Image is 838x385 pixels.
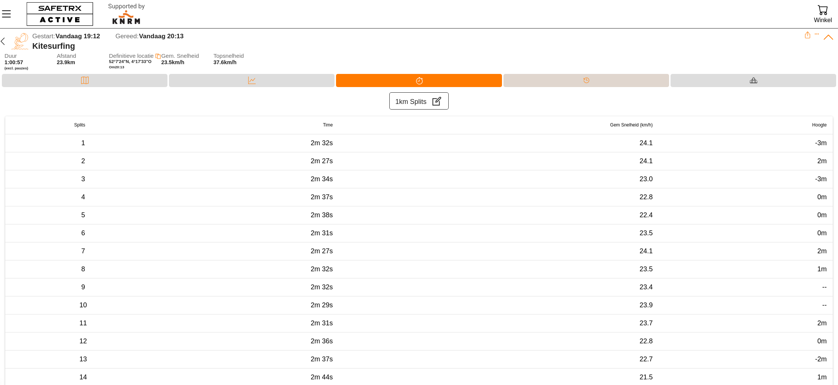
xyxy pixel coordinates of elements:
span: 2m 38s [310,211,333,219]
img: Equipment_Black.svg [750,77,757,84]
th: Hoogte [659,116,833,134]
span: 10 [79,301,87,309]
td: -- [659,296,833,314]
span: 22.4 [639,211,653,219]
span: 13 [79,355,87,363]
div: Materiaal [671,74,836,87]
td: 2m [659,314,833,332]
span: 5 [81,211,85,219]
span: Afstand [57,53,105,59]
span: Gestart: [32,33,55,40]
span: Gem. Snelheid [161,53,209,59]
td: 2m [659,242,833,260]
span: 22.7 [639,355,653,363]
span: 2m 27s [310,247,333,255]
span: 1km Splits [395,96,427,108]
td: 0m [659,332,833,350]
span: 23.5 [639,229,653,237]
span: Topsnelheid [214,53,262,59]
span: 2m 32s [310,265,333,273]
span: 7 [81,247,85,255]
button: 1km Splits [389,92,449,110]
span: 2 [81,157,85,165]
span: 2m 36s [310,337,333,345]
span: 6 [81,229,85,237]
span: 3 [81,175,85,183]
div: Kaart [2,74,167,87]
th: Time [161,116,339,134]
td: 2m [659,152,833,170]
span: 23.0 [639,175,653,183]
span: 2m 32s [310,283,333,291]
span: 23.5 [639,265,653,273]
span: 24.1 [639,247,653,255]
span: Definitieve locatie [109,53,154,59]
td: -3m [659,134,833,152]
span: 52°7'24"N, 4°17'33"O [109,59,151,64]
span: 24.1 [639,157,653,165]
button: Expand [814,32,820,37]
span: 37.6km/h [214,59,237,65]
span: 8 [81,265,85,273]
div: Winkel [814,15,832,25]
td: 0m [659,206,833,224]
span: 2m 44s [310,373,333,381]
span: 22.8 [639,337,653,345]
span: 9 [81,283,85,291]
span: 2m 29s [310,301,333,309]
div: Data [169,74,335,87]
th: Splits [5,116,161,134]
span: Om 20:13 [109,65,124,69]
span: 11 [79,319,87,327]
span: 2m 31s [310,319,333,327]
span: 14 [79,373,87,381]
span: Duur [5,53,53,59]
span: 23.7 [639,319,653,327]
span: 2m 37s [310,355,333,363]
td: 1m [659,260,833,278]
div: Tijdlijn [503,74,669,87]
span: 23.4 [639,283,653,291]
td: -2m [659,350,833,368]
div: Kitesurfing [32,41,804,51]
span: 2m 32s [310,139,333,147]
span: 23.9 [639,301,653,309]
span: (excl. pauzes) [5,66,53,71]
span: 23.9km [57,59,75,65]
span: 23.5km/h [161,59,184,65]
span: 1 [81,139,85,147]
div: Splitsen [336,74,502,87]
span: 4 [81,193,85,201]
span: Vandaag 19:12 [56,33,100,40]
span: 22.8 [639,193,653,201]
img: RescueLogo.svg [99,2,154,26]
span: 21.5 [639,373,653,381]
td: -- [659,278,833,296]
span: Gereed: [116,33,139,40]
span: 1:00:57 [5,59,23,65]
span: 2m 31s [310,229,333,237]
span: 24.1 [639,139,653,147]
img: KITE_SURFING.svg [11,33,29,50]
td: 0m [659,188,833,206]
td: -3m [659,170,833,188]
span: Vandaag 20:13 [139,33,184,40]
span: 2m 27s [310,157,333,165]
span: 2m 37s [310,193,333,201]
td: 0m [659,224,833,242]
span: 2m 34s [310,175,333,183]
th: Gem Snelheid (km/h) [339,116,659,134]
span: 12 [79,337,87,345]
